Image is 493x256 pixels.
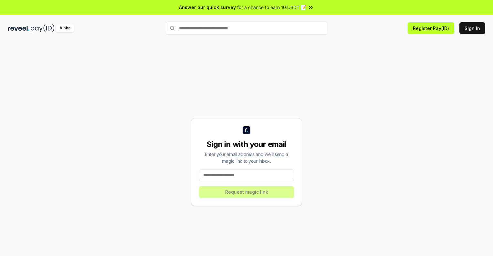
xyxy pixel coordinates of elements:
img: reveel_dark [8,24,29,32]
span: for a chance to earn 10 USDT 📝 [237,4,306,11]
div: Alpha [56,24,74,32]
button: Sign In [459,22,485,34]
button: Register Pay(ID) [408,22,454,34]
div: Sign in with your email [199,139,294,149]
img: pay_id [31,24,55,32]
img: logo_small [243,126,250,134]
span: Answer our quick survey [179,4,236,11]
div: Enter your email address and we’ll send a magic link to your inbox. [199,151,294,164]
